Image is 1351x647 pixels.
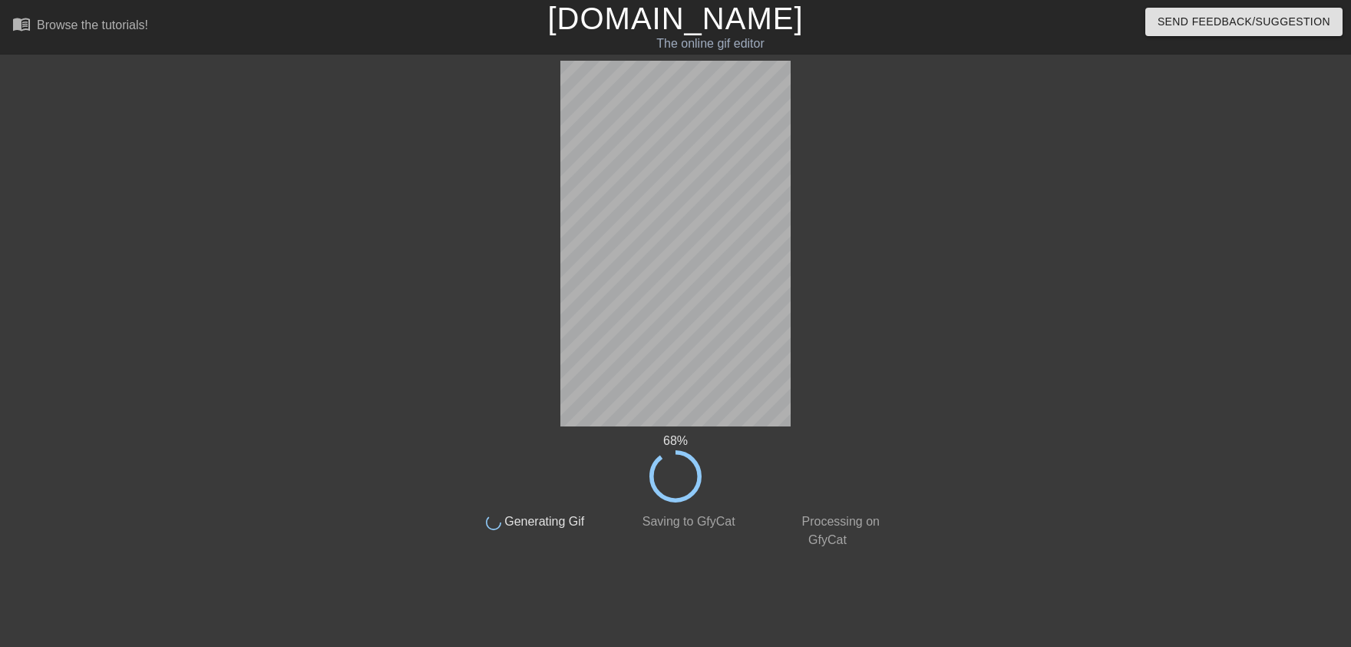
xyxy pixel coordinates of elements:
div: The online gif editor [458,35,963,53]
div: Browse the tutorials! [37,18,148,32]
button: Send Feedback/Suggestion [1145,8,1343,36]
span: Generating Gif [501,515,585,528]
span: menu_book [12,15,31,33]
span: Send Feedback/Suggestion [1158,12,1330,32]
a: [DOMAIN_NAME] [547,2,803,35]
span: Saving to GfyCat [639,515,735,528]
span: Processing on GfyCat [798,515,880,546]
div: 68 % [459,432,892,450]
a: Browse the tutorials! [12,15,148,38]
